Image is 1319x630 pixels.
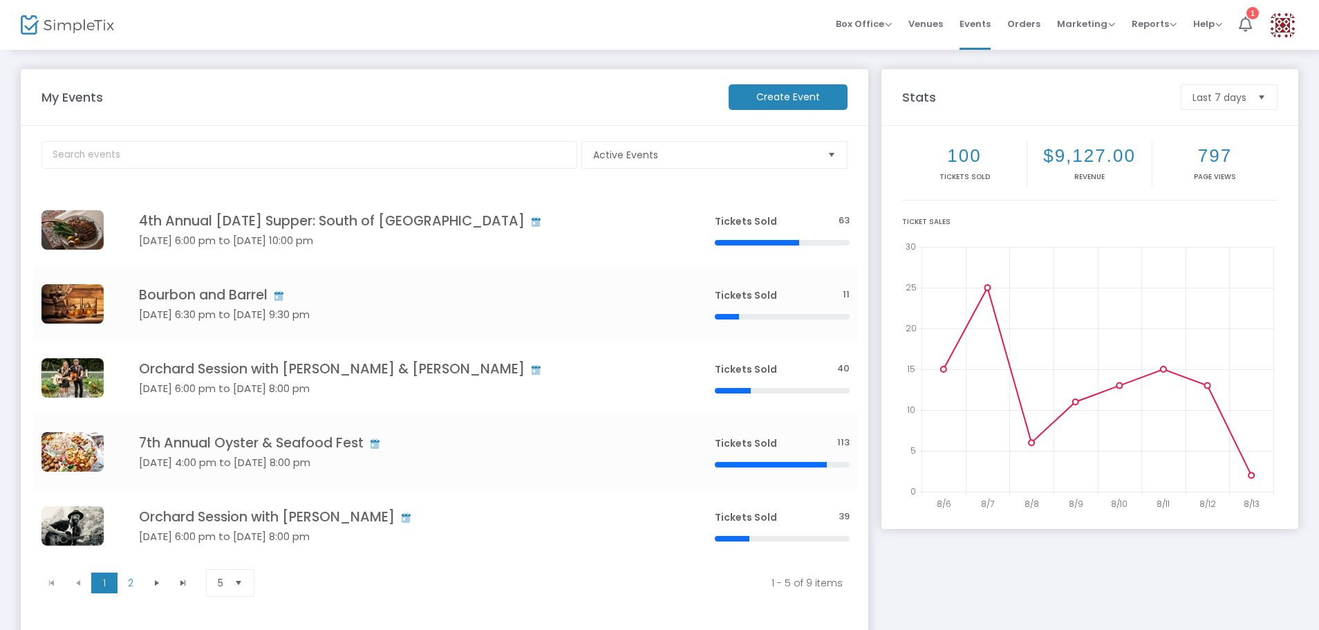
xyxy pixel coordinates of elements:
kendo-pager-info: 1 - 5 of 9 items [279,576,843,590]
span: 5 [218,576,223,590]
text: 0 [910,485,916,497]
h4: Orchard Session with [PERSON_NAME] [139,509,673,525]
span: Tickets Sold [715,362,777,376]
span: Go to the next page [151,577,162,589]
text: 15 [907,363,915,375]
m-panel-title: My Events [35,88,722,106]
span: Tickets Sold [715,510,777,524]
text: 8/11 [1157,498,1170,510]
text: 30 [906,241,916,252]
img: 240922TheFarmOysterFestMHarrisPhoto-0002.jpg [41,432,104,472]
div: 1 [1246,7,1259,19]
text: 5 [910,445,916,456]
span: 39 [839,510,850,524]
h5: [DATE] 6:00 pm to [DATE] 8:00 pm [139,530,673,543]
span: Page 1 [91,573,118,593]
text: 8/9 [1069,498,1083,510]
h4: Orchard Session with [PERSON_NAME] & [PERSON_NAME] [139,361,673,377]
span: 11 [843,288,850,302]
h4: Bourbon and Barrel [139,287,673,303]
button: Select [822,142,841,168]
p: Revenue [1030,172,1149,182]
span: Tickets Sold [715,436,777,450]
span: 40 [837,362,850,376]
text: 25 [906,281,917,293]
span: Go to the last page [178,577,189,589]
m-button: Create Event [729,84,848,110]
img: 240912OEIOrchardSessionMHarrisPhoto-0036.jpg [41,358,104,398]
span: Box Office [836,17,892,30]
h4: 4th Annual [DATE] Supper: South of [GEOGRAPHIC_DATA] [139,213,673,229]
span: Go to the next page [144,573,170,593]
span: 63 [839,214,850,228]
span: Tickets Sold [715,214,777,228]
text: 8/10 [1111,498,1128,510]
text: 8/13 [1244,498,1260,510]
p: Tickets sold [905,172,1024,182]
m-panel-title: Stats [895,88,1174,106]
text: 10 [907,404,915,416]
h5: [DATE] 6:00 pm to [DATE] 8:00 pm [139,382,673,395]
button: Select [229,570,248,596]
span: Events [960,6,991,41]
button: Select [1252,85,1271,109]
span: Page 2 [118,573,144,593]
span: Venues [908,6,943,41]
span: Orders [1007,6,1040,41]
span: Tickets Sold [715,288,777,302]
h5: [DATE] 4:00 pm to [DATE] 8:00 pm [139,456,673,469]
h2: 797 [1155,145,1275,167]
span: Go to the last page [170,573,196,593]
p: Page Views [1155,172,1275,182]
span: Last 7 days [1192,91,1246,104]
text: 8/12 [1199,498,1216,510]
div: Data table [33,193,858,563]
text: 8/7 [981,498,994,510]
img: ScoundrelTomahawkRibeye.PhotoCreditgoestoSavannahBockusxMaxDiNataleDigitalMarketing.jpg [41,210,104,250]
h2: $9,127.00 [1030,145,1149,167]
span: Help [1193,17,1222,30]
text: 8/8 [1025,498,1039,510]
h4: 7th Annual Oyster & Seafood Fest [139,435,673,451]
span: Active Events [593,148,816,162]
span: Reports [1132,17,1177,30]
img: AdobeStock130093622Preview.jpeg [41,284,104,324]
span: Marketing [1057,17,1115,30]
text: 20 [906,322,917,334]
h5: [DATE] 6:00 pm to [DATE] 10:00 pm [139,234,673,247]
text: 8/6 [937,498,951,510]
span: 113 [837,436,850,450]
img: ErickBakerPromoPic1.jpeg [41,506,104,546]
h5: [DATE] 6:30 pm to [DATE] 9:30 pm [139,308,673,321]
div: Ticket Sales [902,216,1278,227]
h2: 100 [905,145,1024,167]
input: Search events [41,141,577,169]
